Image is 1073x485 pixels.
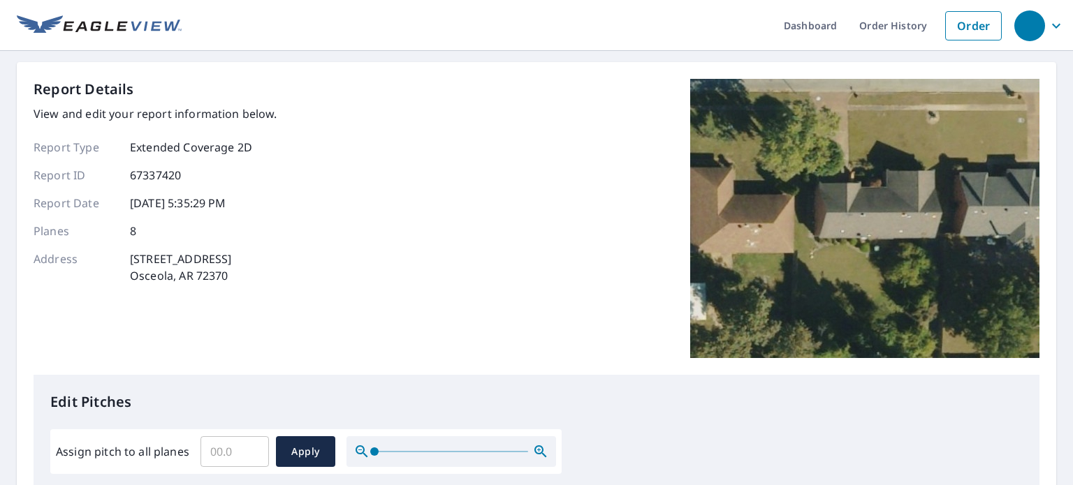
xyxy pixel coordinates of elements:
p: [DATE] 5:35:29 PM [130,195,226,211]
p: Edit Pitches [50,391,1023,412]
p: Extended Coverage 2D [130,139,252,156]
p: 67337420 [130,167,181,184]
label: Assign pitch to all planes [56,443,189,460]
a: Order [945,11,1002,40]
p: Report Type [34,139,117,156]
span: Apply [287,443,324,461]
p: Address [34,251,117,284]
p: [STREET_ADDRESS] Osceola, AR 72370 [130,251,231,284]
img: EV Logo [17,15,182,36]
input: 00.0 [200,432,269,471]
p: Report Details [34,79,134,100]
img: Top image [690,79,1039,358]
p: Planes [34,223,117,239]
button: Apply [276,436,335,467]
p: 8 [130,223,136,239]
p: Report ID [34,167,117,184]
p: Report Date [34,195,117,211]
p: View and edit your report information below. [34,105,277,122]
